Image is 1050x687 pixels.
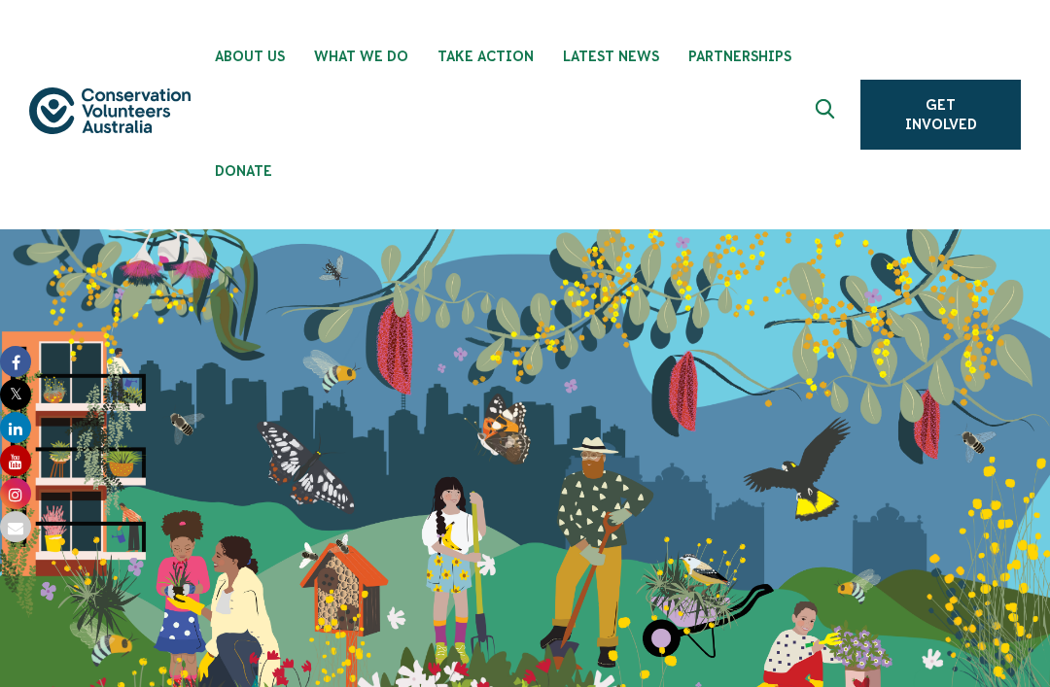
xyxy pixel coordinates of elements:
[215,49,285,64] span: About Us
[816,99,840,130] span: Expand search box
[804,91,851,138] button: Expand search box Close search box
[215,163,272,179] span: Donate
[688,49,791,64] span: Partnerships
[437,49,534,64] span: Take Action
[314,49,408,64] span: What We Do
[860,80,1021,150] a: Get Involved
[563,49,659,64] span: Latest News
[29,87,191,134] img: logo.svg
